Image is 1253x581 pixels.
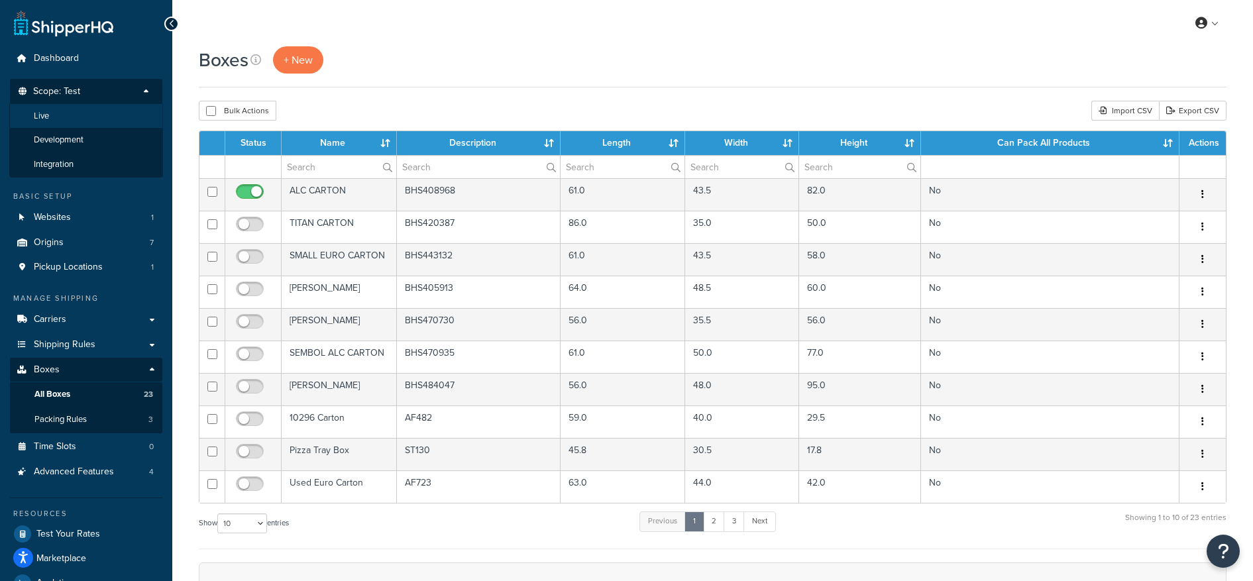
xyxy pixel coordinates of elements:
td: No [921,438,1179,470]
li: Pickup Locations [10,255,162,280]
td: TITAN CARTON [282,211,397,243]
li: Development [9,128,163,152]
span: Advanced Features [34,466,114,478]
td: 48.0 [685,373,800,405]
input: Search [685,156,799,178]
div: Showing 1 to 10 of 23 entries [1125,510,1226,539]
span: Carriers [34,314,66,325]
th: Length : activate to sort column ascending [561,131,684,155]
td: 86.0 [561,211,684,243]
span: Boxes [34,364,60,376]
a: Export CSV [1159,101,1226,121]
a: Boxes [10,358,162,382]
div: Import CSV [1091,101,1159,121]
td: 95.0 [799,373,920,405]
span: All Boxes [34,389,70,400]
span: 4 [149,466,154,478]
a: Shipping Rules [10,333,162,357]
td: ST130 [397,438,561,470]
td: 10296 Carton [282,405,397,438]
a: Previous [639,511,686,531]
span: Integration [34,159,74,170]
td: 50.0 [799,211,920,243]
span: 1 [151,212,154,223]
td: 60.0 [799,276,920,308]
td: Pizza Tray Box [282,438,397,470]
span: 0 [149,441,154,452]
a: All Boxes 23 [10,382,162,407]
a: Websites 1 [10,205,162,230]
td: 82.0 [799,178,920,211]
td: No [921,373,1179,405]
td: No [921,341,1179,373]
span: 7 [150,237,154,248]
span: 23 [144,389,153,400]
span: Dashboard [34,53,79,64]
td: No [921,276,1179,308]
td: 35.5 [685,308,800,341]
span: Packing Rules [34,414,87,425]
td: 44.0 [685,470,800,503]
td: BHS443132 [397,243,561,276]
td: 45.8 [561,438,684,470]
td: BHS470730 [397,308,561,341]
td: 77.0 [799,341,920,373]
li: Advanced Features [10,460,162,484]
th: Description : activate to sort column ascending [397,131,561,155]
span: Development [34,134,83,146]
td: 30.5 [685,438,800,470]
span: Shipping Rules [34,339,95,350]
td: 35.0 [685,211,800,243]
td: 43.5 [685,178,800,211]
td: ALC CARTON [282,178,397,211]
a: Origins 7 [10,231,162,255]
td: BHS470935 [397,341,561,373]
td: SMALL EURO CARTON [282,243,397,276]
td: BHS484047 [397,373,561,405]
td: BHS408968 [397,178,561,211]
th: Height : activate to sort column ascending [799,131,920,155]
span: Time Slots [34,441,76,452]
span: Origins [34,237,64,248]
td: [PERSON_NAME] [282,373,397,405]
a: Pickup Locations 1 [10,255,162,280]
td: AF723 [397,470,561,503]
a: Test Your Rates [10,522,162,546]
span: Websites [34,212,71,223]
td: BHS420387 [397,211,561,243]
td: Used Euro Carton [282,470,397,503]
td: 58.0 [799,243,920,276]
li: Boxes [10,358,162,433]
a: Packing Rules 3 [10,407,162,432]
button: Bulk Actions [199,101,276,121]
select: Showentries [217,513,267,533]
th: Name : activate to sort column ascending [282,131,397,155]
td: 40.0 [685,405,800,438]
td: 50.0 [685,341,800,373]
span: + New [284,52,313,68]
a: Dashboard [10,46,162,71]
li: Time Slots [10,435,162,459]
a: ShipperHQ Home [14,10,113,36]
th: Width : activate to sort column ascending [685,131,800,155]
a: Advanced Features 4 [10,460,162,484]
li: Live [9,104,163,129]
span: Marketplace [36,553,86,564]
td: No [921,405,1179,438]
label: Show entries [199,513,289,533]
td: No [921,308,1179,341]
td: No [921,211,1179,243]
button: Open Resource Center [1207,535,1240,568]
td: 61.0 [561,341,684,373]
a: + New [273,46,323,74]
li: All Boxes [10,382,162,407]
th: Status [225,131,282,155]
a: 2 [703,511,725,531]
a: 3 [724,511,745,531]
td: 48.5 [685,276,800,308]
td: 61.0 [561,243,684,276]
a: Next [743,511,776,531]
